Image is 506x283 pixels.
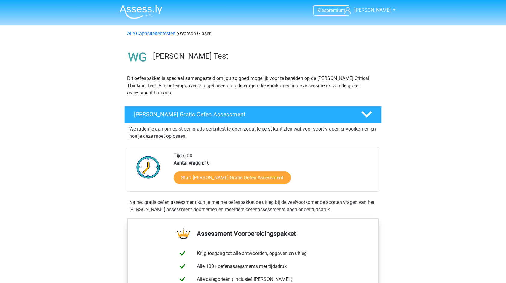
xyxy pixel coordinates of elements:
span: Kies [317,8,326,13]
img: Assessly [120,5,162,19]
h4: [PERSON_NAME] Gratis Oefen Assessment [134,111,352,118]
b: Tijd: [174,153,183,158]
div: Watson Glaser [125,30,381,37]
a: [PERSON_NAME] Gratis Oefen Assessment [122,106,384,123]
div: Na het gratis oefen assessment kun je met het oefenpakket de uitleg bij de veelvoorkomende soorte... [127,199,379,213]
p: Dit oefenpakket is speciaal samengesteld om jou zo goed mogelijk voor te bereiden op de [PERSON_N... [127,75,379,97]
a: [PERSON_NAME] [342,7,391,14]
a: Kiespremium [314,6,349,14]
img: watson glaser [125,45,150,70]
b: Aantal vragen: [174,160,204,166]
div: 6:00 10 [169,152,379,191]
h3: [PERSON_NAME] Test [153,51,377,61]
img: Klok [133,152,163,182]
a: Alle Capaciteitentesten [127,31,175,36]
a: Start [PERSON_NAME] Gratis Oefen Assessment [174,171,291,184]
p: We raden je aan om eerst een gratis oefentest te doen zodat je eerst kunt zien wat voor soort vra... [129,125,377,140]
span: premium [326,8,345,13]
span: [PERSON_NAME] [355,7,391,13]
